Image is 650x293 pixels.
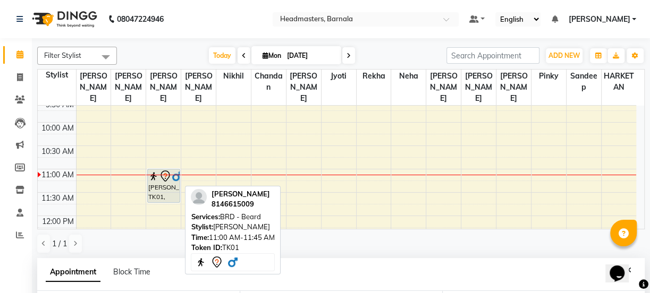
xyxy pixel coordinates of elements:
input: 2025-09-01 [284,48,337,64]
span: [PERSON_NAME] [461,70,496,105]
div: Stylist [38,70,76,81]
div: 10:30 AM [39,146,76,157]
div: TK01 [191,243,275,253]
span: Rekha [357,70,391,83]
span: Nikhil [216,70,251,83]
span: Sandeep [567,70,601,94]
span: [PERSON_NAME] [496,70,531,105]
span: Token ID: [191,243,222,252]
div: 8146615009 [211,199,269,210]
span: Appointment [46,263,100,282]
span: Filter Stylist [44,51,81,59]
span: ADD NEW [548,51,580,59]
span: HARKETAN [602,70,636,94]
div: 11:30 AM [39,193,76,204]
input: Search Appointment [446,47,539,64]
div: 11:00 AM [39,169,76,180]
span: Mon [260,51,284,59]
button: ADD NEW [546,48,583,63]
span: [PERSON_NAME] [111,70,146,105]
span: Services: [191,212,220,221]
div: 11:00 AM-11:45 AM [191,232,275,243]
div: [PERSON_NAME], TK01, 11:00 AM-11:45 AM, BRD - [PERSON_NAME] [148,169,179,202]
b: 08047224946 [117,4,164,34]
span: BRD - Beard [220,212,260,221]
span: Stylist: [191,222,213,231]
span: [PERSON_NAME] [568,14,630,25]
div: [PERSON_NAME] [191,222,275,232]
span: Pinky [531,70,566,83]
span: Chandan [251,70,286,94]
span: Neha [391,70,426,83]
span: [PERSON_NAME] [286,70,321,105]
img: logo [27,4,100,34]
div: 10:00 AM [39,123,76,134]
span: 1 / 1 [52,238,67,249]
span: [PERSON_NAME] [211,189,269,198]
span: Today [209,47,235,64]
span: [PERSON_NAME] [146,70,181,105]
span: Block Time [113,267,150,277]
span: [PERSON_NAME] [77,70,111,105]
span: [PERSON_NAME] [426,70,461,105]
img: profile [191,189,207,205]
span: Time: [191,233,208,242]
span: Jyoti [322,70,356,83]
span: [PERSON_NAME] [181,70,216,105]
div: 12:00 PM [40,216,76,227]
iframe: chat widget [605,251,639,282]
